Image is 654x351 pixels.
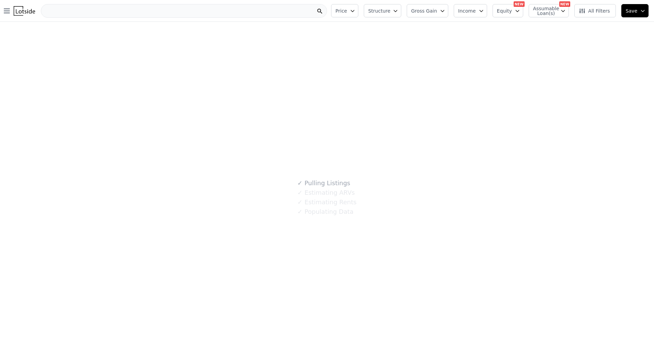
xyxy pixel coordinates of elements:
span: Assumable Loan(s) [533,6,555,16]
span: ✓ [297,180,302,187]
button: Price [331,4,358,17]
button: Income [454,4,487,17]
button: Gross Gain [407,4,448,17]
span: Equity [497,7,512,14]
span: ✓ [297,189,302,196]
button: Save [621,4,649,17]
div: NEW [559,1,570,7]
div: Estimating Rents [297,197,356,207]
span: ✓ [297,208,302,215]
div: Estimating ARVs [297,188,355,197]
span: Structure [368,7,390,14]
span: Price [336,7,347,14]
div: Pulling Listings [297,178,350,188]
div: NEW [514,1,525,7]
span: Gross Gain [411,7,437,14]
button: All Filters [574,4,616,17]
img: Lotside [14,6,35,16]
span: All Filters [579,7,610,14]
span: Save [626,7,637,14]
span: Income [458,7,476,14]
div: Populating Data [297,207,353,217]
button: Equity [493,4,523,17]
button: Structure [364,4,401,17]
span: ✓ [297,199,302,206]
button: Assumable Loan(s) [529,4,569,17]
